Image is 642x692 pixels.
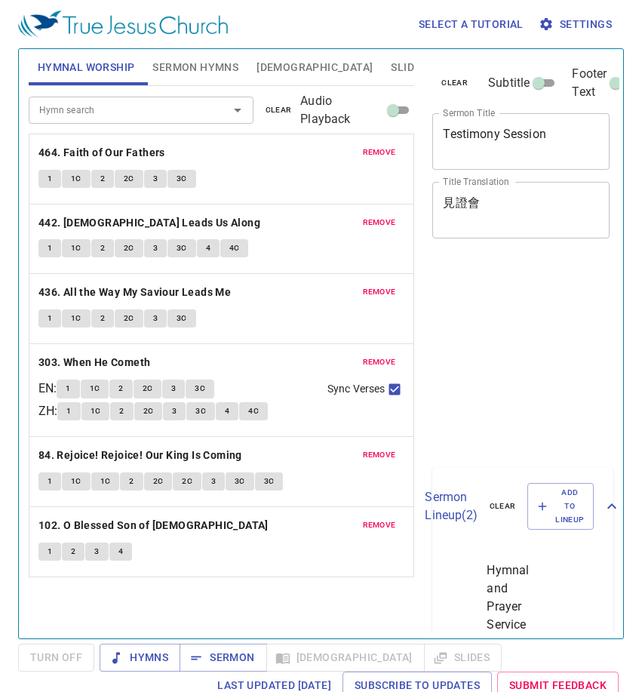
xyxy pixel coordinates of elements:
button: 1C [81,402,110,420]
span: 2C [143,404,154,418]
button: 436. All the Way My Saviour Leads Me [38,283,234,302]
span: [DEMOGRAPHIC_DATA] [256,58,373,77]
button: Open [227,100,248,121]
span: 2C [182,475,192,488]
span: 1 [48,312,52,325]
button: Settings [536,11,618,38]
span: remove [363,216,396,229]
button: 2C [115,170,143,188]
span: 2 [100,172,105,186]
textarea: Testimony Session [443,127,599,155]
iframe: from-child [426,254,576,462]
span: 2 [119,404,124,418]
span: 1C [71,172,81,186]
button: Select a tutorial [413,11,530,38]
button: 1C [62,309,91,328]
button: Add to Lineup [527,483,594,531]
button: 442. [DEMOGRAPHIC_DATA] Leads Us Along [38,214,263,232]
button: 2 [62,543,84,561]
button: 1C [91,472,120,491]
button: 1C [81,380,109,398]
button: clear [481,497,525,515]
span: 1C [71,241,81,255]
button: 84. Rejoice! Rejoice! Our King Is Coming [38,446,244,465]
button: remove [354,283,405,301]
span: 4C [248,404,259,418]
span: 2 [100,312,105,325]
span: Select a tutorial [419,15,524,34]
span: 3C [264,475,275,488]
span: remove [363,518,396,532]
span: 2C [124,172,134,186]
span: Slides [391,58,426,77]
span: 2 [71,545,75,558]
textarea: 見證會 [443,195,599,224]
button: 2 [91,170,114,188]
span: remove [363,146,396,159]
span: 2 [118,382,123,395]
span: clear [441,76,468,90]
span: 3 [153,241,158,255]
b: 84. Rejoice! Rejoice! Our King Is Coming [38,446,242,465]
button: 4 [109,543,132,561]
span: 4 [225,404,229,418]
button: 2C [134,402,163,420]
button: 2 [91,309,114,328]
span: Hymns [112,648,168,667]
span: 2 [129,475,134,488]
button: 3 [85,543,108,561]
span: Sermon Hymns [152,58,238,77]
span: 3C [195,404,206,418]
button: 3 [144,170,167,188]
button: 1 [38,543,61,561]
span: 2 [100,241,105,255]
button: 2 [120,472,143,491]
button: 3 [162,380,185,398]
button: remove [354,516,405,534]
span: clear [490,500,516,513]
button: 2C [115,239,143,257]
span: 1 [48,172,52,186]
span: 3C [177,312,187,325]
b: 102. O Blessed Son of [DEMOGRAPHIC_DATA] [38,516,269,535]
span: 4C [229,241,240,255]
button: 1C [62,239,91,257]
button: 1C [62,472,91,491]
button: remove [354,143,405,161]
span: 3 [94,545,99,558]
span: 3C [235,475,245,488]
b: 442. [DEMOGRAPHIC_DATA] Leads Us Along [38,214,260,232]
button: 2 [91,239,114,257]
span: Sync Verses [327,381,385,397]
button: 464. Faith of Our Fathers [38,143,167,162]
button: 2C [173,472,201,491]
span: 4 [118,545,123,558]
span: 1 [48,475,52,488]
span: 1C [71,312,81,325]
span: 3 [153,312,158,325]
button: 4C [239,402,268,420]
span: 2C [124,312,134,325]
button: 303. When He Cometh [38,353,153,372]
button: Sermon [180,644,266,672]
p: ZH : [38,402,57,420]
span: 2C [124,241,134,255]
button: 3C [226,472,254,491]
span: 3C [195,382,205,395]
button: 3C [167,239,196,257]
button: 4C [220,239,249,257]
span: 3 [153,172,158,186]
span: Footer Text [572,65,607,101]
button: 3C [255,472,284,491]
span: 1 [48,241,52,255]
p: EN : [38,380,57,398]
img: True Jesus Church [18,11,228,38]
span: remove [363,285,396,299]
span: remove [363,448,396,462]
div: Sermon Lineup(2)clearAdd to Lineup [432,468,613,546]
button: 4 [216,402,238,420]
span: 3C [177,241,187,255]
button: 1 [38,472,61,491]
button: 1 [38,239,61,257]
button: 2C [115,309,143,328]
